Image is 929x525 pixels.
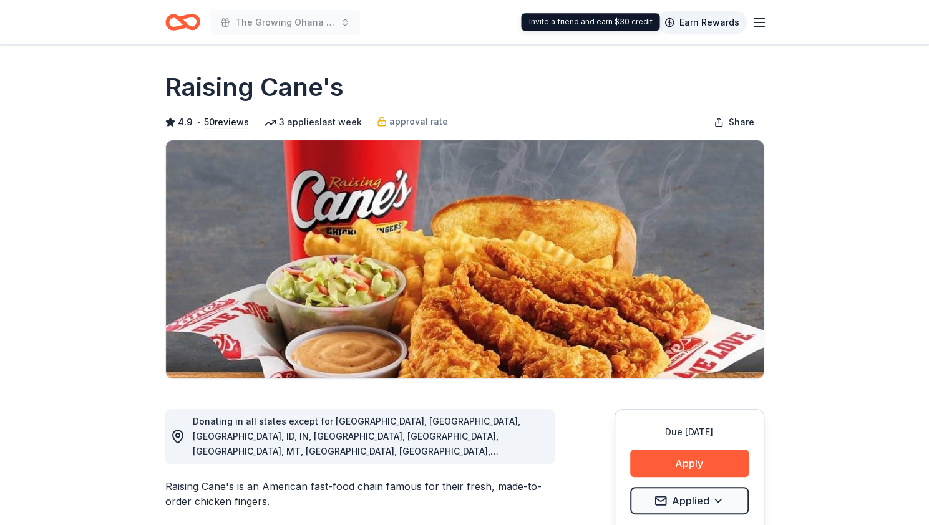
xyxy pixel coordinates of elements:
span: approval rate [389,114,448,129]
div: Raising Cane's is an American fast-food chain famous for their fresh, made-to-order chicken fingers. [165,479,555,509]
div: Invite a friend and earn $30 credit [521,13,659,31]
a: Home [165,7,200,37]
a: approval rate [377,114,448,129]
button: Applied [630,487,749,514]
span: The Growing Ohana Fundraiser Gala [235,15,335,30]
img: Image for Raising Cane's [166,140,764,378]
span: Donating in all states except for [GEOGRAPHIC_DATA], [GEOGRAPHIC_DATA], [GEOGRAPHIC_DATA], ID, IN... [193,416,520,516]
a: Earn Rewards [657,11,747,34]
button: The Growing Ohana Fundraiser Gala [210,10,360,35]
span: 4.9 [178,115,193,130]
div: Due [DATE] [630,425,749,440]
button: Apply [630,450,749,477]
button: Share [704,110,764,135]
div: 3 applies last week [264,115,362,130]
h1: Raising Cane's [165,70,344,105]
button: 50reviews [204,115,249,130]
span: Share [729,115,754,130]
span: Applied [672,493,709,509]
span: • [196,117,200,127]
